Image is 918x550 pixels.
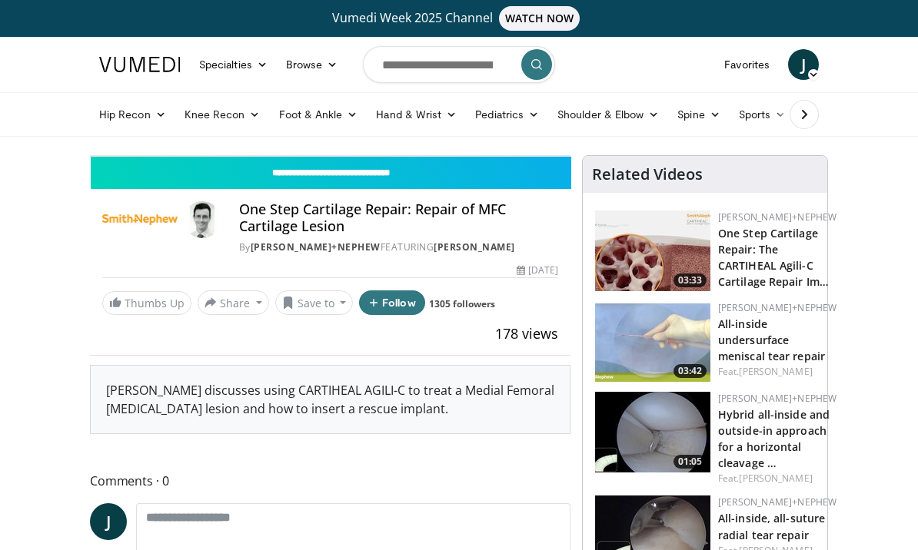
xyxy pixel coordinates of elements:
a: 03:33 [595,210,710,291]
a: Specialties [190,49,277,80]
h4: One Step Cartilage Repair: Repair of MFC Cartilage Lesion [239,201,558,234]
a: One Step Cartilage Repair: The CARTIHEAL Agili-C Cartilage Repair Im… [718,226,829,289]
a: All-inside undersurface meniscal tear repair [718,316,825,363]
a: J [788,49,819,80]
button: Share [198,290,269,315]
a: J [90,503,127,540]
img: VuMedi Logo [99,57,181,72]
a: Hip Recon [90,99,175,130]
a: Browse [277,49,348,80]
a: 1305 followers [429,297,495,310]
img: 02c34c8e-0ce7-40b9-85e3-cdd59c0970f9.150x105_q85_crop-smart_upscale.jpg [595,301,710,382]
a: Shoulder & Elbow [548,99,668,130]
img: 364c13b8-bf65-400b-a941-5a4a9c158216.150x105_q85_crop-smart_upscale.jpg [595,392,710,472]
button: Follow [359,290,425,315]
a: Favorites [715,49,779,80]
a: Pediatrics [466,99,548,130]
img: Smith+Nephew [102,201,178,238]
a: [PERSON_NAME]+Nephew [718,495,837,509]
a: [PERSON_NAME]+Nephew [718,301,837,314]
span: 03:42 [674,364,707,378]
a: Sports [730,99,796,130]
div: [PERSON_NAME] discusses using CARTIHEAL AGILI-C to treat a Medial Femoral [MEDICAL_DATA] lesion a... [91,366,570,433]
input: Search topics, interventions [363,46,555,83]
span: WATCH NOW [499,6,580,31]
a: Spine [668,99,729,130]
a: Hand & Wrist [367,99,466,130]
div: Feat. [718,365,837,379]
span: 01:05 [674,455,707,469]
a: [PERSON_NAME] [434,240,515,253]
img: 781f413f-8da4-4df1-9ef9-bed9c2d6503b.150x105_q85_crop-smart_upscale.jpg [595,210,710,291]
a: Hybrid all-inside and outside-in approach for a horizontal cleavage … [718,407,830,470]
span: Comments 0 [90,471,570,491]
a: 01:05 [595,392,710,472]
h4: Related Videos [592,165,703,184]
a: [PERSON_NAME] [739,365,812,378]
a: [PERSON_NAME] [739,472,812,485]
span: 178 views [495,324,558,343]
a: Knee Recon [175,99,270,130]
a: Vumedi Week 2025 ChannelWATCH NOW [90,6,828,31]
a: Foot & Ankle [270,99,368,130]
span: 03:33 [674,273,707,287]
a: Thumbs Up [102,291,191,315]
a: [PERSON_NAME]+Nephew [718,392,837,405]
img: Avatar [184,201,221,238]
a: [PERSON_NAME]+Nephew [718,210,837,224]
a: All-inside, all-suture radial tear repair [718,511,825,542]
a: [PERSON_NAME]+Nephew [251,240,381,253]
a: 03:42 [595,301,710,382]
div: By FEATURING [239,240,558,254]
div: [DATE] [517,263,558,277]
button: Save to [275,290,354,315]
div: Feat. [718,472,837,485]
